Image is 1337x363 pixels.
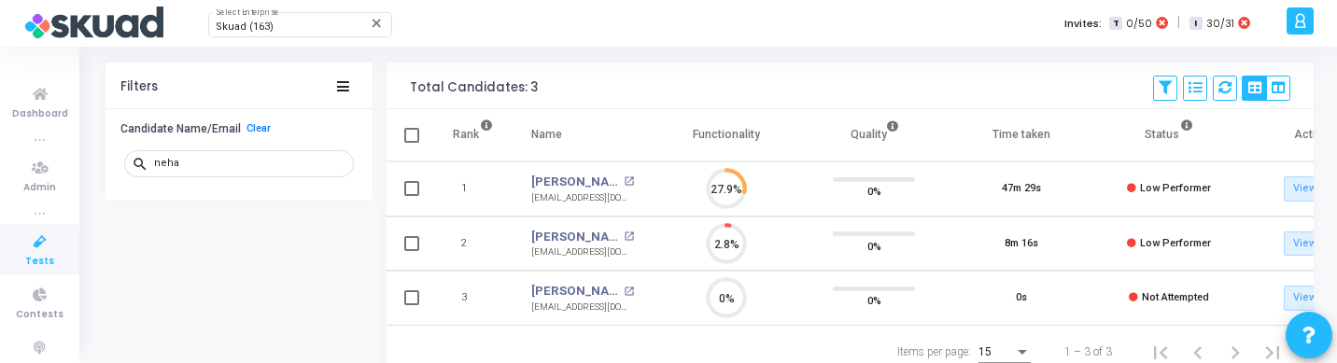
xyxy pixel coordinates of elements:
a: [PERSON_NAME] [531,228,619,246]
th: Status [1095,109,1243,161]
div: Filters [120,79,158,94]
mat-icon: Clear [370,16,385,31]
mat-icon: search [132,155,154,172]
a: Clear [246,122,271,134]
label: Invites: [1064,16,1102,32]
span: Admin [23,180,56,196]
td: 2 [433,216,513,272]
div: Time taken [992,124,1050,145]
span: Not Attempted [1142,291,1209,303]
button: Candidate Status [106,194,373,223]
span: Dashboard [12,106,68,122]
div: 1 – 3 of 3 [1064,343,1112,360]
div: [EMAIL_ADDRESS][DOMAIN_NAME] [531,191,634,205]
div: View Options [1242,76,1290,101]
span: | [1177,13,1180,33]
mat-icon: open_in_new [624,286,634,297]
div: Name [531,124,562,145]
div: 47m 29s [1002,181,1041,197]
th: Functionality [653,109,800,161]
a: [PERSON_NAME] [531,173,619,191]
span: Low Performer [1140,182,1211,194]
span: Low Performer [1140,237,1211,249]
a: [PERSON_NAME] [531,282,619,300]
th: Rank [433,109,513,161]
div: [EMAIL_ADDRESS][DOMAIN_NAME] [531,300,634,314]
span: Tests [25,254,54,270]
div: 0s [1016,290,1027,306]
span: 0% [867,236,881,255]
h6: Candidate Name/Email [120,122,241,136]
div: 8m 16s [1005,236,1038,252]
span: 0% [867,291,881,310]
mat-select: Items per page: [978,346,1031,359]
td: 3 [433,271,513,326]
div: [EMAIL_ADDRESS][DOMAIN_NAME] [531,245,634,259]
div: Items per page: [897,343,971,360]
th: Quality [800,109,948,161]
span: Contests [16,307,63,323]
span: T [1109,17,1121,31]
td: 1 [433,161,513,216]
input: Search... [154,158,346,169]
span: 30/31 [1206,16,1234,32]
mat-icon: open_in_new [624,231,634,242]
span: 15 [978,345,992,358]
button: Candidate Name/EmailClear [106,114,373,143]
span: 0% [867,182,881,201]
mat-icon: open_in_new [624,176,634,187]
span: I [1189,17,1202,31]
img: logo [23,5,163,42]
span: 0/50 [1126,16,1152,32]
span: Skuad (163) [216,21,274,33]
div: Total Candidates: 3 [410,80,538,95]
